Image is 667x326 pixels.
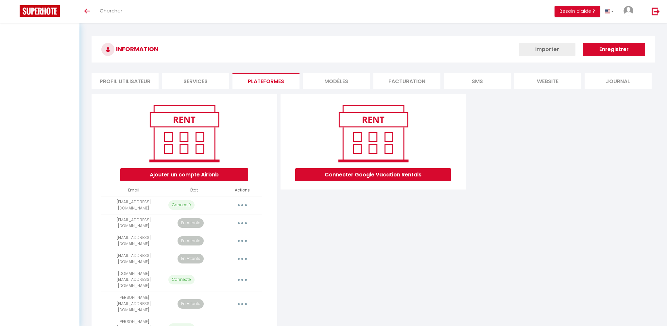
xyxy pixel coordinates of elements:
button: Ajouter un compte Airbnb [120,168,248,181]
td: [EMAIL_ADDRESS][DOMAIN_NAME] [101,250,166,268]
img: logout [652,7,660,15]
td: [EMAIL_ADDRESS][DOMAIN_NAME] [101,232,166,250]
th: Actions [222,185,262,196]
td: [EMAIL_ADDRESS][DOMAIN_NAME] [101,196,166,214]
li: Profil Utilisateur [92,73,159,89]
img: rent.png [332,102,415,165]
button: Besoin d'aide ? [555,6,600,17]
span: Chercher [100,7,122,14]
button: Enregistrer [583,43,645,56]
img: rent.png [143,102,226,165]
p: Connecté [168,200,195,210]
li: Journal [585,73,652,89]
li: Facturation [373,73,440,89]
p: Connecté [168,275,195,284]
td: [EMAIL_ADDRESS][DOMAIN_NAME] [101,214,166,232]
li: MODÈLES [303,73,370,89]
p: En Attente [178,254,204,263]
img: Super Booking [20,5,60,17]
p: En Attente [178,299,204,309]
p: En Attente [178,236,204,246]
p: En Attente [178,218,204,228]
li: SMS [444,73,511,89]
li: Plateformes [232,73,299,89]
h3: INFORMATION [92,36,655,63]
li: website [514,73,581,89]
button: Importer [519,43,575,56]
img: ... [624,6,633,16]
td: [PERSON_NAME][EMAIL_ADDRESS][DOMAIN_NAME] [101,292,166,316]
th: État [166,185,222,196]
th: Email [101,185,166,196]
button: Connecter Google Vacation Rentals [295,168,451,181]
td: [DOMAIN_NAME][EMAIL_ADDRESS][DOMAIN_NAME] [101,268,166,292]
li: Services [162,73,229,89]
